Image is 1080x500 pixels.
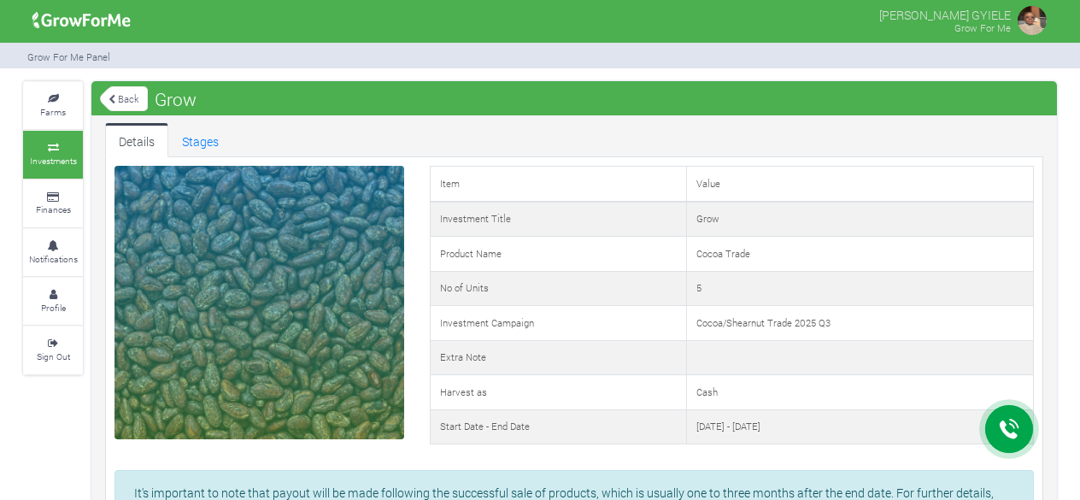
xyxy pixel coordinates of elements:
[41,302,66,314] small: Profile
[23,326,83,374] a: Sign Out
[686,271,1033,306] td: 5
[430,375,686,410] td: Harvest as
[168,123,232,157] a: Stages
[37,350,70,362] small: Sign Out
[954,21,1011,34] small: Grow For Me
[430,340,686,375] td: Extra Note
[879,3,1011,24] p: [PERSON_NAME] GYIELE
[430,409,686,444] td: Start Date - End Date
[430,271,686,306] td: No of Units
[30,155,77,167] small: Investments
[36,203,71,215] small: Finances
[686,202,1033,237] td: Grow
[23,180,83,227] a: Finances
[686,167,1033,202] td: Value
[26,3,137,38] img: growforme image
[686,409,1033,444] td: [DATE] - [DATE]
[430,202,686,237] td: Investment Title
[23,82,83,129] a: Farms
[40,106,66,118] small: Farms
[23,229,83,276] a: Notifications
[1015,3,1049,38] img: growforme image
[100,85,148,113] a: Back
[29,253,78,265] small: Notifications
[430,237,686,272] td: Product Name
[105,123,168,157] a: Details
[23,131,83,178] a: Investments
[686,237,1033,272] td: Cocoa Trade
[27,50,110,63] small: Grow For Me Panel
[686,306,1033,341] td: Cocoa/Shearnut Trade 2025 Q3
[430,167,686,202] td: Item
[150,82,201,116] span: Grow
[430,306,686,341] td: Investment Campaign
[23,278,83,325] a: Profile
[686,375,1033,410] td: Cash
